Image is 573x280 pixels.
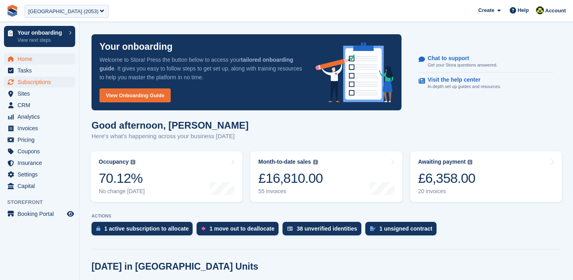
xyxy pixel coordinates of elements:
span: CRM [18,100,65,111]
a: Occupancy 70.12% No change [DATE] [91,151,242,202]
h1: Good afternoon, [PERSON_NAME] [92,120,249,131]
span: Help [518,6,529,14]
p: In-depth set up guides and resources. [428,83,501,90]
div: 1 move out to deallocate [209,225,274,232]
a: menu [4,180,75,192]
span: Invoices [18,123,65,134]
a: menu [4,146,75,157]
div: 70.12% [99,170,145,186]
span: Tasks [18,65,65,76]
span: Account [545,7,566,15]
h2: [DATE] in [GEOGRAPHIC_DATA] Units [92,261,258,272]
div: 20 invoices [418,188,476,195]
p: Visit the help center [428,76,495,83]
p: Your onboarding [99,42,173,51]
a: menu [4,208,75,219]
img: active_subscription_to_allocate_icon-d502201f5373d7db506a760aba3b589e785aa758c864c3986d89f69b8ff3... [96,226,100,231]
div: No change [DATE] [99,188,145,195]
a: Preview store [66,209,75,219]
div: £6,358.00 [418,170,476,186]
a: menu [4,123,75,134]
a: menu [4,134,75,145]
span: Coupons [18,146,65,157]
span: Create [478,6,494,14]
p: View next steps [18,37,65,44]
p: Chat to support [428,55,491,62]
div: 1 unsigned contract [380,225,433,232]
span: Capital [18,180,65,192]
div: £16,810.00 [258,170,323,186]
div: Month-to-date sales [258,159,311,165]
img: move_outs_to_deallocate_icon-f764333ba52eb49d3ac5e1228854f67142a1ed5810a6f6cc68b1a99e826820c5.svg [201,226,205,231]
span: Pricing [18,134,65,145]
img: verify_identity-adf6edd0f0f0b5bbfe63781bf79b02c33cf7c696d77639b501bdc392416b5a36.svg [287,226,293,231]
a: menu [4,88,75,99]
img: onboarding-info-6c161a55d2c0e0a8cae90662b2fe09162a5109e8cc188191df67fb4f79e88e88.svg [316,43,394,102]
span: Booking Portal [18,208,65,219]
img: Catherine Coffey [536,6,544,14]
div: 1 active subscription to allocate [104,225,189,232]
span: Analytics [18,111,65,122]
a: Awaiting payment £6,358.00 20 invoices [410,151,562,202]
img: icon-info-grey-7440780725fd019a000dd9b08b2336e03edf1995a4989e88bcd33f0948082b44.svg [468,160,472,164]
p: Here's what's happening across your business [DATE] [92,132,249,141]
div: 38 unverified identities [297,225,357,232]
a: 1 move out to deallocate [197,222,282,239]
a: Month-to-date sales £16,810.00 55 invoices [250,151,402,202]
a: menu [4,111,75,122]
p: Your onboarding [18,30,65,35]
img: stora-icon-8386f47178a22dfd0bd8f6a31ec36ba5ce8667c1dd55bd0f319d3a0aa187defe.svg [6,5,18,17]
p: Welcome to Stora! Press the button below to access your . It gives you easy to follow steps to ge... [99,55,303,82]
span: Home [18,53,65,65]
a: 1 unsigned contract [365,222,440,239]
a: menu [4,169,75,180]
span: Sites [18,88,65,99]
img: icon-info-grey-7440780725fd019a000dd9b08b2336e03edf1995a4989e88bcd33f0948082b44.svg [313,160,318,164]
a: menu [4,100,75,111]
img: contract_signature_icon-13c848040528278c33f63329250d36e43548de30e8caae1d1a13099fd9432cc5.svg [370,226,376,231]
a: menu [4,76,75,88]
span: Settings [18,169,65,180]
div: 55 invoices [258,188,323,195]
img: icon-info-grey-7440780725fd019a000dd9b08b2336e03edf1995a4989e88bcd33f0948082b44.svg [131,160,135,164]
span: Insurance [18,157,65,168]
a: menu [4,65,75,76]
a: 38 unverified identities [283,222,365,239]
p: ACTIONS [92,213,561,219]
a: Chat to support Get your Stora questions answered. [419,51,554,73]
a: Visit the help center In-depth set up guides and resources. [419,72,554,94]
div: Occupancy [99,159,129,165]
a: 1 active subscription to allocate [92,222,197,239]
div: [GEOGRAPHIC_DATA] (2053) [28,8,99,16]
span: Storefront [7,198,79,206]
span: Subscriptions [18,76,65,88]
a: menu [4,157,75,168]
p: Get your Stora questions answered. [428,62,497,69]
div: Awaiting payment [418,159,466,165]
a: Your onboarding View next steps [4,26,75,47]
a: View Onboarding Guide [99,88,171,102]
a: menu [4,53,75,65]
